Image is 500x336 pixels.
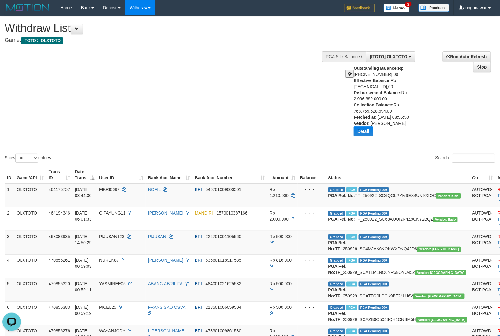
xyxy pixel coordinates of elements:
span: BRI [195,328,202,333]
th: ID [5,166,14,184]
span: 470855383 [49,305,70,310]
button: Open LiveChat chat widget [2,2,21,21]
span: ITOTO > OLXTOTO [21,37,63,44]
td: OLXTOTO [14,231,46,254]
th: Game/API: activate to sort column ascending [14,166,46,184]
span: 470855261 [49,258,70,263]
th: Status [326,166,470,184]
td: 2 [5,207,14,231]
span: PIJUSAN123 [99,234,124,239]
span: PGA Pending [359,187,389,192]
img: Feedback.jpg [344,4,375,12]
span: BRI [195,281,202,286]
span: BRI [195,234,202,239]
td: OLXTOTO [14,207,46,231]
td: AUTOWD-BOT-PGA [470,231,495,254]
span: Rp 1.210.000 [270,187,289,198]
span: Grabbed [328,234,345,240]
td: 4 [5,254,14,278]
span: Copy 635601018917535 to clipboard [206,258,241,263]
div: - - - [300,257,323,263]
td: TF_250926_SC4MJVK6KOKWXDKQ42D8 [326,231,470,254]
span: Marked by aubjoksan [346,258,357,263]
td: OLXTOTO [14,184,46,207]
a: Stop [473,62,491,72]
span: PGA Pending [359,234,389,240]
span: Grabbed [328,305,345,310]
a: ABANG ABRIL FA [148,281,182,286]
td: TF_250922_SC68AOUI2N4Z9CKY2BQZ [326,207,470,231]
select: Showentries [15,154,38,163]
img: MOTION_logo.png [5,3,51,12]
span: Grabbed [328,258,345,263]
a: NOFIL [148,187,161,192]
div: - - - [300,328,323,334]
a: PIJUSAN [148,234,166,239]
span: [DATE] 14:50:29 [75,234,92,245]
td: TF_250929_SCAZB0O5043QH1ONBM5H [326,301,470,325]
td: 6 [5,301,14,325]
span: Grabbed [328,329,345,334]
td: TF_250929_SCAT1M1NC6NR68OYU45Z [326,254,470,278]
span: BRI [195,258,202,263]
span: Vendor URL: https://secure10.1velocity.biz [413,294,465,299]
span: BRI [195,187,202,192]
b: PGA Ref. No: [328,264,347,275]
span: Rp 500.000 [270,234,292,239]
span: CIPAYUNG11 [99,211,126,215]
td: AUTOWD-BOT-PGA [470,254,495,278]
span: [DATE] 00:59:11 [75,281,92,292]
span: Copy 484001021625532 to clipboard [206,281,241,286]
span: [DATE] 00:59:03 [75,258,92,269]
span: Vendor URL: https://secure6.1velocity.biz [436,193,461,199]
span: [DATE] 03:44:30 [75,187,92,198]
a: [PERSON_NAME] [148,211,183,215]
span: Marked by aubandreas [346,234,357,240]
a: [PERSON_NAME] [148,258,183,263]
button: [ITOTO] OLXTOTO [366,51,415,62]
span: Rp 500.000 [270,305,292,310]
img: Button%20Memo.svg [384,4,409,12]
b: Outstanding Balance: [354,66,398,71]
span: [ITOTO] OLXTOTO [370,54,408,59]
a: Run Auto-Refresh [443,51,491,62]
td: TF_250929_SCATTG0LCCK9B724UJ6V [326,278,470,301]
b: PGA Ref. No: [328,311,347,322]
span: Copy 222701001105560 to clipboard [206,234,241,239]
span: Rp 2.000.000 [270,211,289,222]
b: PGA Ref. No: [328,193,355,198]
span: MANDIRI [195,211,213,215]
td: AUTOWD-BOT-PGA [470,207,495,231]
span: Copy 218501006059504 to clipboard [206,305,241,310]
th: Op: activate to sort column ascending [470,166,495,184]
th: Bank Acc. Name: activate to sort column ascending [146,166,192,184]
td: OLXTOTO [14,278,46,301]
span: YASMINEE05 [99,281,126,286]
span: PGA Pending [359,305,389,310]
span: Copy 546701009000501 to clipboard [206,187,241,192]
input: Search: [452,154,495,163]
span: BRI [195,305,202,310]
span: Grabbed [328,187,345,192]
span: Grabbed [328,211,345,216]
span: Marked by aubalisaban [346,187,357,192]
b: PGA Ref. No: [328,240,347,251]
span: Rp 500.000 [270,281,292,286]
div: - - - [300,304,323,310]
span: Copy 1570010387166 to clipboard [217,211,248,215]
span: Marked by aubjoksan [346,329,357,334]
td: OLXTOTO [14,254,46,278]
span: 470856276 [49,328,70,333]
td: TF_250922_SC6QOLPYM9EX4UN972OC [326,184,470,207]
div: - - - [300,210,323,216]
b: Collection Balance: [354,103,394,107]
td: OLXTOTO [14,301,46,325]
span: Vendor URL: https://secure4.1velocity.biz [417,247,461,252]
span: [DATE] 06:01:33 [75,211,92,222]
label: Show entries [5,154,51,163]
span: PICEL25 [99,305,116,310]
span: WAYANJODY [99,328,125,333]
b: Effective Balance: [354,78,391,83]
span: PGA Pending [359,329,389,334]
div: PGA Site Balance / [322,51,366,62]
